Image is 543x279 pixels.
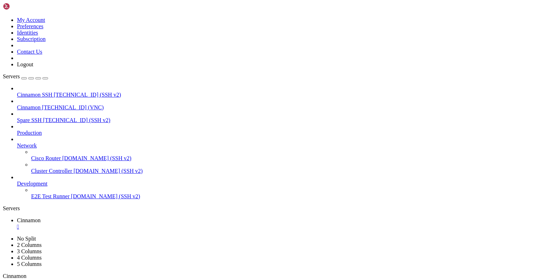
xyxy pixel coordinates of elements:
span: Cinnamon SSH [17,92,52,98]
a: Logout [17,61,33,67]
a: Development [17,181,540,187]
span: Production [17,130,42,136]
li: Cinnamon [TECHNICAL_ID] (VNC) [17,98,540,111]
a: Production [17,130,540,136]
a: 3 Columns [17,248,42,254]
li: Network [17,136,540,174]
span: [DOMAIN_NAME] (SSH v2) [74,168,143,174]
span: Cluster Controller [31,168,72,174]
span: [TECHNICAL_ID] (SSH v2) [54,92,121,98]
span: Cisco Router [31,155,61,161]
a: Servers [3,73,48,79]
li: Spare SSH [TECHNICAL_ID] (SSH v2) [17,111,540,123]
span: Cinnamon [3,273,27,279]
a: 5 Columns [17,261,42,267]
a: Identities [17,30,38,36]
a: Cluster Controller [DOMAIN_NAME] (SSH v2) [31,168,540,174]
a: 2 Columns [17,242,42,248]
span: Cinnamon [17,104,41,110]
a: No Split [17,236,36,242]
span: Network [17,142,37,148]
a: Cinnamon [17,217,540,230]
a: Subscription [17,36,46,42]
span: Servers [3,73,20,79]
li: Cisco Router [DOMAIN_NAME] (SSH v2) [31,149,540,162]
a: Spare SSH [TECHNICAL_ID] (SSH v2) [17,117,540,123]
span: Cinnamon [17,217,41,223]
span: Development [17,181,47,187]
a: Preferences [17,23,43,29]
a: Cinnamon [TECHNICAL_ID] (VNC) [17,104,540,111]
a:  [17,224,540,230]
a: Network [17,142,540,149]
li: Cluster Controller [DOMAIN_NAME] (SSH v2) [31,162,540,174]
li: Production [17,123,540,136]
a: Cinnamon SSH [TECHNICAL_ID] (SSH v2) [17,92,540,98]
span: [TECHNICAL_ID] (VNC) [42,104,104,110]
li: Cinnamon SSH [TECHNICAL_ID] (SSH v2) [17,85,540,98]
a: E2E Test Runner [DOMAIN_NAME] (SSH v2) [31,193,540,200]
a: My Account [17,17,45,23]
span: [TECHNICAL_ID] (SSH v2) [43,117,110,123]
div: Servers [3,205,540,212]
a: Contact Us [17,49,42,55]
span: Spare SSH [17,117,42,123]
img: Shellngn [3,3,43,10]
li: Development [17,174,540,200]
li: E2E Test Runner [DOMAIN_NAME] (SSH v2) [31,187,540,200]
span: [DOMAIN_NAME] (SSH v2) [71,193,140,199]
span: [DOMAIN_NAME] (SSH v2) [62,155,132,161]
span: E2E Test Runner [31,193,70,199]
a: Cisco Router [DOMAIN_NAME] (SSH v2) [31,155,540,162]
a: 4 Columns [17,255,42,261]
